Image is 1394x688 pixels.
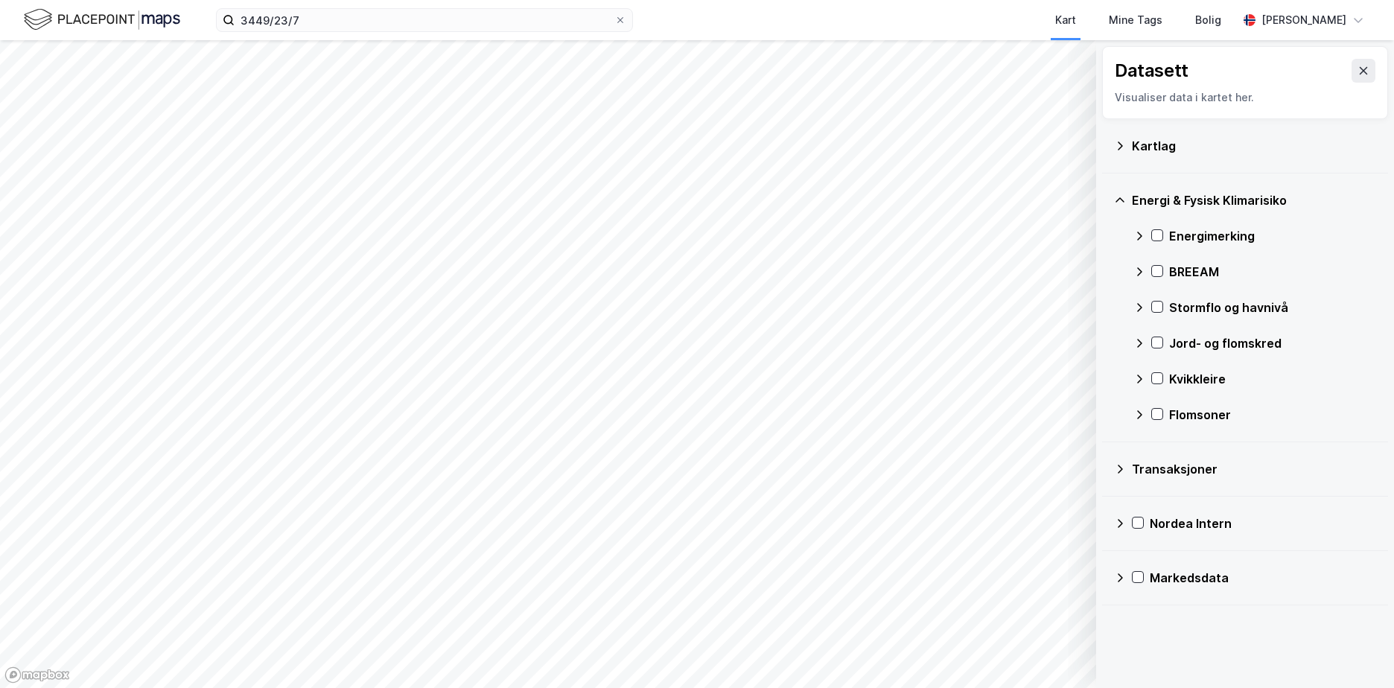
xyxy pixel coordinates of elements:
[1261,11,1346,29] div: [PERSON_NAME]
[1150,569,1376,587] div: Markedsdata
[1055,11,1076,29] div: Kart
[1115,59,1188,83] div: Datasett
[1169,334,1376,352] div: Jord- og flomskred
[1169,370,1376,388] div: Kvikkleire
[24,7,180,33] img: logo.f888ab2527a4732fd821a326f86c7f29.svg
[1132,460,1376,478] div: Transaksjoner
[1169,227,1376,245] div: Energimerking
[1109,11,1162,29] div: Mine Tags
[1169,299,1376,316] div: Stormflo og havnivå
[1150,515,1376,532] div: Nordea Intern
[235,9,614,31] input: Søk på adresse, matrikkel, gårdeiere, leietakere eller personer
[1115,89,1375,106] div: Visualiser data i kartet her.
[1132,191,1376,209] div: Energi & Fysisk Klimarisiko
[1169,406,1376,424] div: Flomsoner
[1195,11,1221,29] div: Bolig
[4,666,70,684] a: Mapbox homepage
[1169,263,1376,281] div: BREEAM
[1132,137,1376,155] div: Kartlag
[1320,617,1394,688] iframe: Chat Widget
